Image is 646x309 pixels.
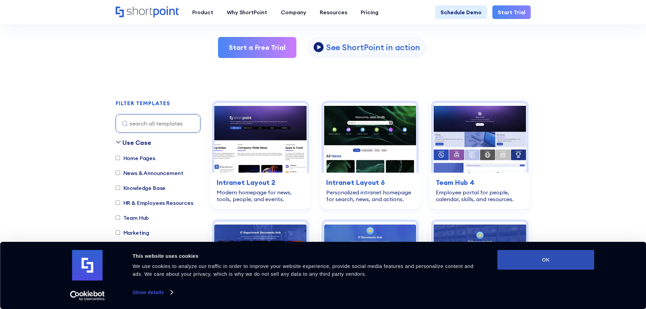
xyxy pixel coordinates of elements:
[217,177,305,188] h3: Intranet Layout 2
[210,99,311,209] a: Intranet Layout 2 – SharePoint Homepage Design: Modern homepage for news, tools, people, and even...
[354,5,385,19] a: Pricing
[433,103,526,173] img: Team Hub 4 – SharePoint Employee Portal Template: Employee portal for people, calendar, skills, a...
[116,184,166,192] label: Knowledge Base
[274,5,313,19] a: Company
[326,189,414,202] div: Personalized intranet homepage for search, news, and actions.
[214,222,307,291] img: Documents 1 – SharePoint Document Library Template: Faster document findability with search, filt...
[116,229,150,237] label: Marketing
[214,103,307,173] img: Intranet Layout 2 – SharePoint Homepage Design: Modern homepage for news, tools, people, and events.
[313,5,354,19] a: Resources
[435,5,487,19] a: Schedule Demo
[429,99,530,209] a: Team Hub 4 – SharePoint Employee Portal Template: Employee portal for people, calendar, skills, a...
[320,8,347,16] div: Resources
[361,8,378,16] div: Pricing
[217,189,305,202] div: Modern homepage for news, tools, people, and events.
[133,287,173,297] a: Show details
[116,100,170,106] div: FILTER TEMPLATES
[116,156,120,160] input: Home Pages
[220,5,274,19] a: Why ShortPoint
[116,169,183,177] label: News & Announcement
[227,8,267,16] div: Why ShortPoint
[436,177,524,188] h3: Team Hub 4
[326,42,420,53] p: See ShortPoint in action
[116,230,120,235] input: Marketing
[116,186,120,190] input: Knowledge Base
[492,5,531,19] a: Start Trial
[436,189,524,202] div: Employee portal for people, calendar, skills, and resources.
[433,222,526,291] img: Documents 3 – Document Management System Template: All-in-one system for documents, updates, and ...
[319,99,421,209] a: Intranet Layout 6 – SharePoint Homepage Design: Personalized intranet homepage for search, news, ...
[116,215,120,220] input: Team Hub
[307,37,426,58] a: open lightbox
[218,37,296,58] a: Start a Free Trial
[122,138,151,147] div: Use Case
[116,19,531,25] h2: Site, intranet, and page templates built for modern SharePoint Intranet.
[116,199,193,207] label: HR & Employees Resources
[116,214,149,222] label: Team Hub
[72,250,103,281] img: logo
[58,291,117,301] a: Usercentrics Cookiebot - opens in a new window
[116,154,155,162] label: Home Pages
[116,114,200,133] input: search all templates
[133,263,474,277] span: We use cookies to analyze our traffic in order to improve your website experience, provide social...
[497,250,594,270] button: OK
[116,200,120,205] input: HR & Employees Resources
[324,222,416,291] img: Documents 2 – Document Management Template: Central document hub with alerts, search, and actions.
[324,103,416,173] img: Intranet Layout 6 – SharePoint Homepage Design: Personalized intranet homepage for search, news, ...
[116,171,120,175] input: News & Announcement
[192,8,213,16] div: Product
[326,177,414,188] h3: Intranet Layout 6
[133,252,482,260] div: This website uses cookies
[185,5,220,19] a: Product
[281,8,306,16] div: Company
[116,6,179,18] a: Home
